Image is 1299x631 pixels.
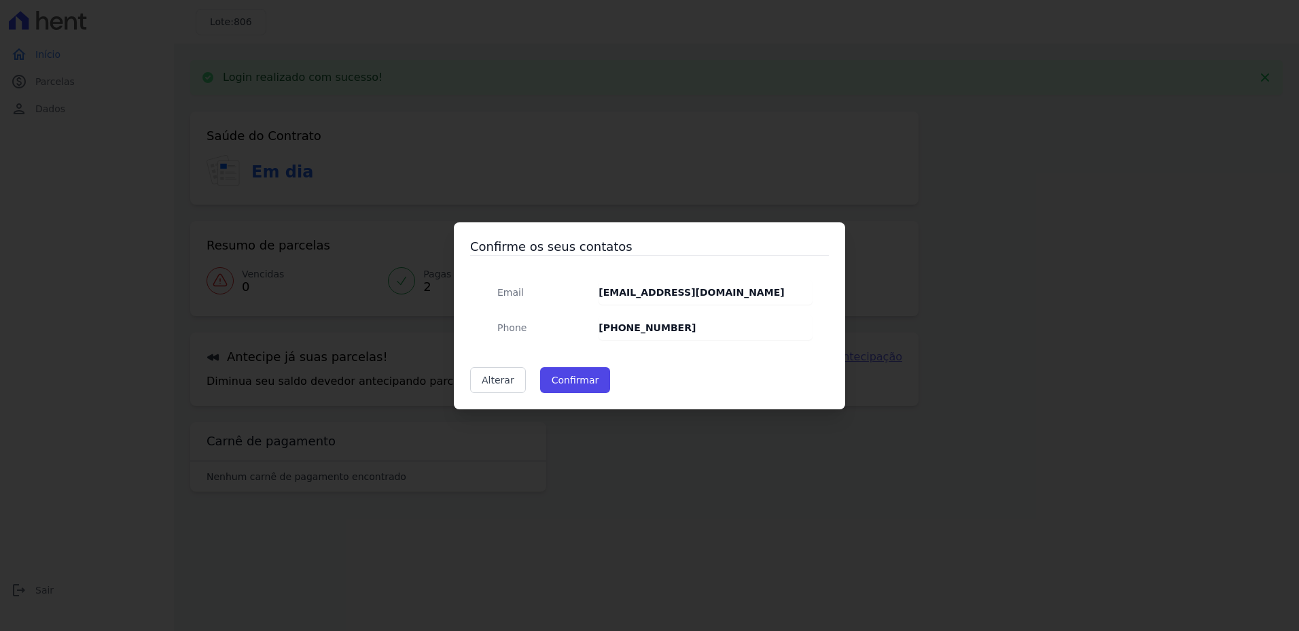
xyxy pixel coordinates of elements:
[599,287,784,298] strong: [EMAIL_ADDRESS][DOMAIN_NAME]
[470,367,526,393] a: Alterar
[599,322,696,333] strong: [PHONE_NUMBER]
[470,239,829,255] h3: Confirme os seus contatos
[540,367,611,393] button: Confirmar
[497,287,524,298] span: translation missing: pt-BR.public.contracts.modal.confirmation.email
[497,322,527,333] span: translation missing: pt-BR.public.contracts.modal.confirmation.phone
